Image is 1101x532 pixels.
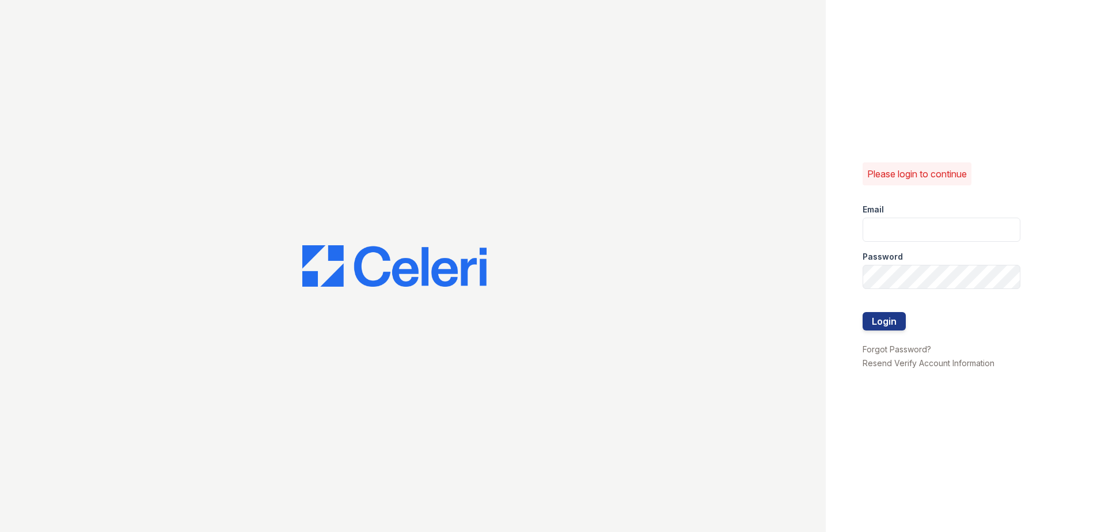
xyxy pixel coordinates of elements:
img: CE_Logo_Blue-a8612792a0a2168367f1c8372b55b34899dd931a85d93a1a3d3e32e68fde9ad4.png [302,245,487,287]
a: Resend Verify Account Information [863,358,994,368]
button: Login [863,312,906,330]
a: Forgot Password? [863,344,931,354]
label: Email [863,204,884,215]
p: Please login to continue [867,167,967,181]
label: Password [863,251,903,263]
